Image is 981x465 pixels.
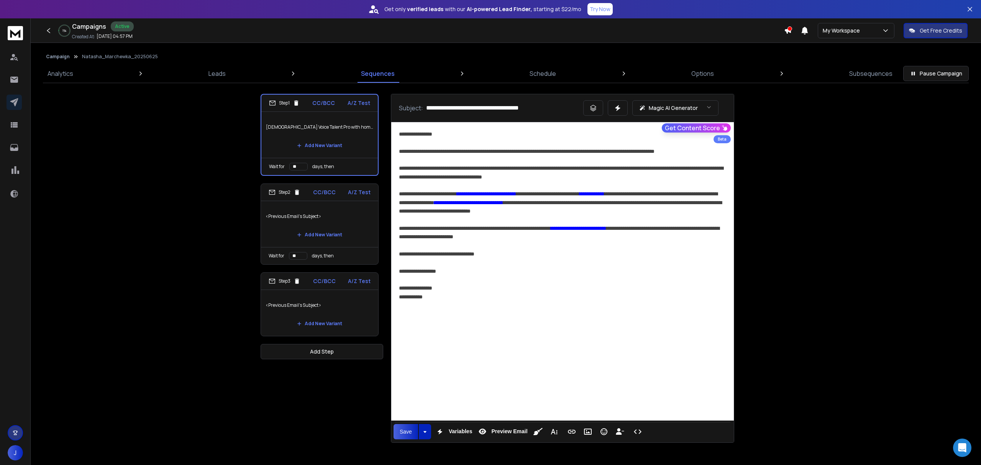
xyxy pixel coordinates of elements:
[547,424,561,439] button: More Text
[312,99,335,107] p: CC/BCC
[269,164,285,170] p: Wait for
[43,64,78,83] a: Analytics
[904,23,968,38] button: Get Free Credits
[531,424,545,439] button: Clean HTML
[269,253,284,259] p: Wait for
[8,445,23,460] button: J
[46,54,70,60] button: Campaign
[72,34,95,40] p: Created At:
[313,188,336,196] p: CC/BCC
[348,99,370,107] p: A/Z Test
[662,123,731,133] button: Get Content Score
[8,26,23,40] img: logo
[581,424,595,439] button: Insert Image (⌘P)
[312,253,334,259] p: days, then
[490,428,529,435] span: Preview Email
[266,295,374,316] p: <Previous Email's Subject>
[849,69,892,78] p: Subsequences
[97,33,133,39] p: [DATE] 04:57 PM
[632,100,719,116] button: Magic AI Generator
[261,344,383,359] button: Add Step
[613,424,627,439] button: Insert Unsubscribe Link
[687,64,719,83] a: Options
[348,188,371,196] p: A/Z Test
[525,64,561,83] a: Schedule
[447,428,474,435] span: Variables
[291,316,348,331] button: Add New Variant
[475,424,529,439] button: Preview Email
[433,424,474,439] button: Variables
[291,227,348,242] button: Add New Variant
[261,94,379,176] li: Step1CC/BCCA/Z Test[DEMOGRAPHIC_DATA] Voice Talent Pro with home studioAdd New VariantWait forday...
[204,64,230,83] a: Leads
[269,100,300,106] div: Step 1
[649,104,698,112] p: Magic AI Generator
[266,116,373,138] p: [DEMOGRAPHIC_DATA] Voice Talent Pro with home studio
[530,69,556,78] p: Schedule
[590,5,610,13] p: Try Now
[361,69,395,78] p: Sequences
[312,164,334,170] p: days, then
[953,439,971,457] div: Open Intercom Messenger
[823,27,863,34] p: My Workspace
[208,69,226,78] p: Leads
[62,28,66,33] p: 1 %
[48,69,73,78] p: Analytics
[269,278,300,285] div: Step 3
[587,3,613,15] button: Try Now
[82,54,158,60] p: Natasha_Marchewka_20250625
[111,21,134,31] div: Active
[266,206,374,227] p: <Previous Email's Subject>
[72,22,106,31] h1: Campaigns
[356,64,399,83] a: Sequences
[313,277,336,285] p: CC/BCC
[845,64,897,83] a: Subsequences
[291,138,348,153] button: Add New Variant
[630,424,645,439] button: Code View
[691,69,714,78] p: Options
[903,66,969,81] button: Pause Campaign
[384,5,581,13] p: Get only with our starting at $22/mo
[714,135,731,143] div: Beta
[564,424,579,439] button: Insert Link (⌘K)
[597,424,611,439] button: Emoticons
[394,424,418,439] button: Save
[407,5,443,13] strong: verified leads
[269,189,300,196] div: Step 2
[261,183,379,265] li: Step2CC/BCCA/Z Test<Previous Email's Subject>Add New VariantWait fordays, then
[261,272,379,336] li: Step3CC/BCCA/Z Test<Previous Email's Subject>Add New Variant
[399,103,423,113] p: Subject:
[348,277,371,285] p: A/Z Test
[920,27,962,34] p: Get Free Credits
[467,5,532,13] strong: AI-powered Lead Finder,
